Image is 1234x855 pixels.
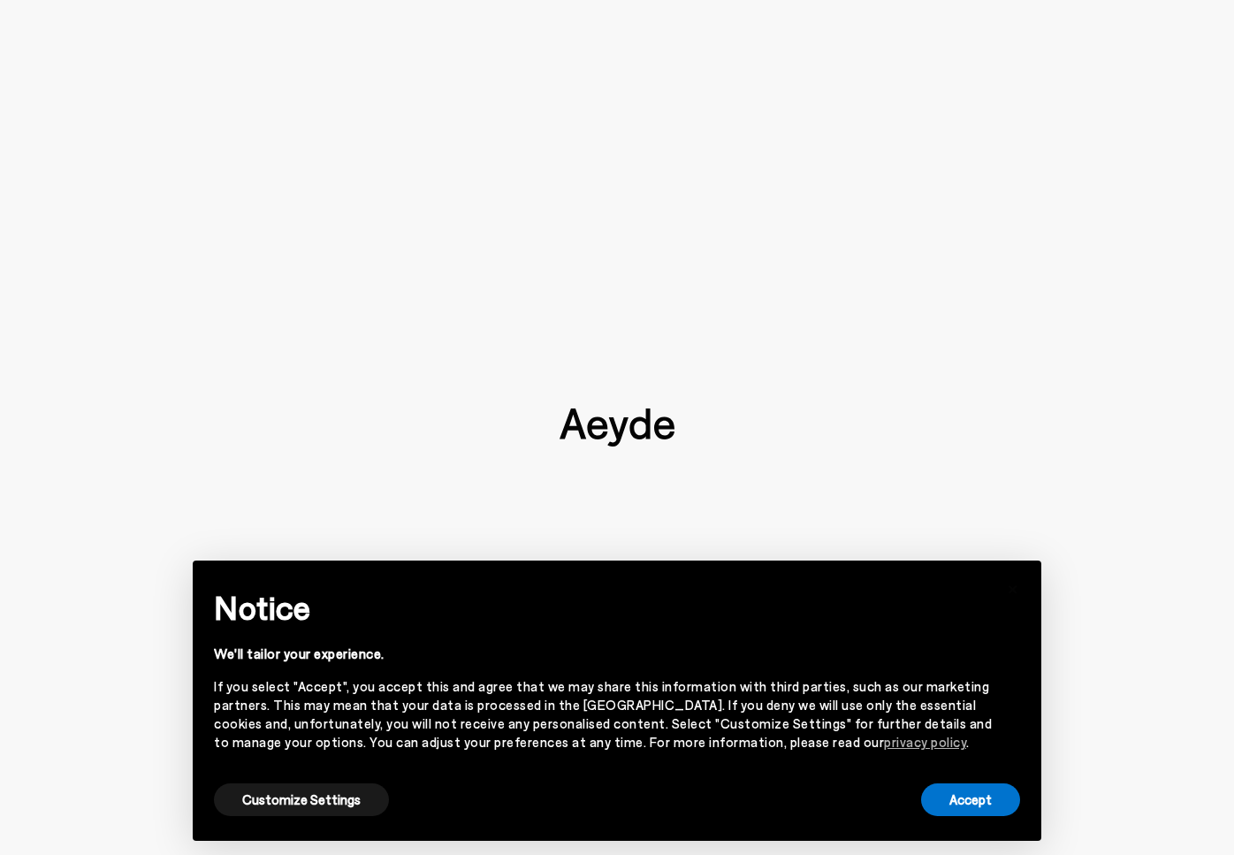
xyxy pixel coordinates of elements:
[214,677,992,752] div: If you select "Accept", you accept this and agree that we may share this information with third p...
[214,645,992,663] div: We'll tailor your experience.
[921,783,1020,816] button: Accept
[560,408,674,447] img: footer-logo.svg
[214,783,389,816] button: Customize Settings
[214,584,992,630] h2: Notice
[884,734,966,750] a: privacy policy
[1007,574,1019,599] span: ×
[992,566,1034,608] button: Close this notice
